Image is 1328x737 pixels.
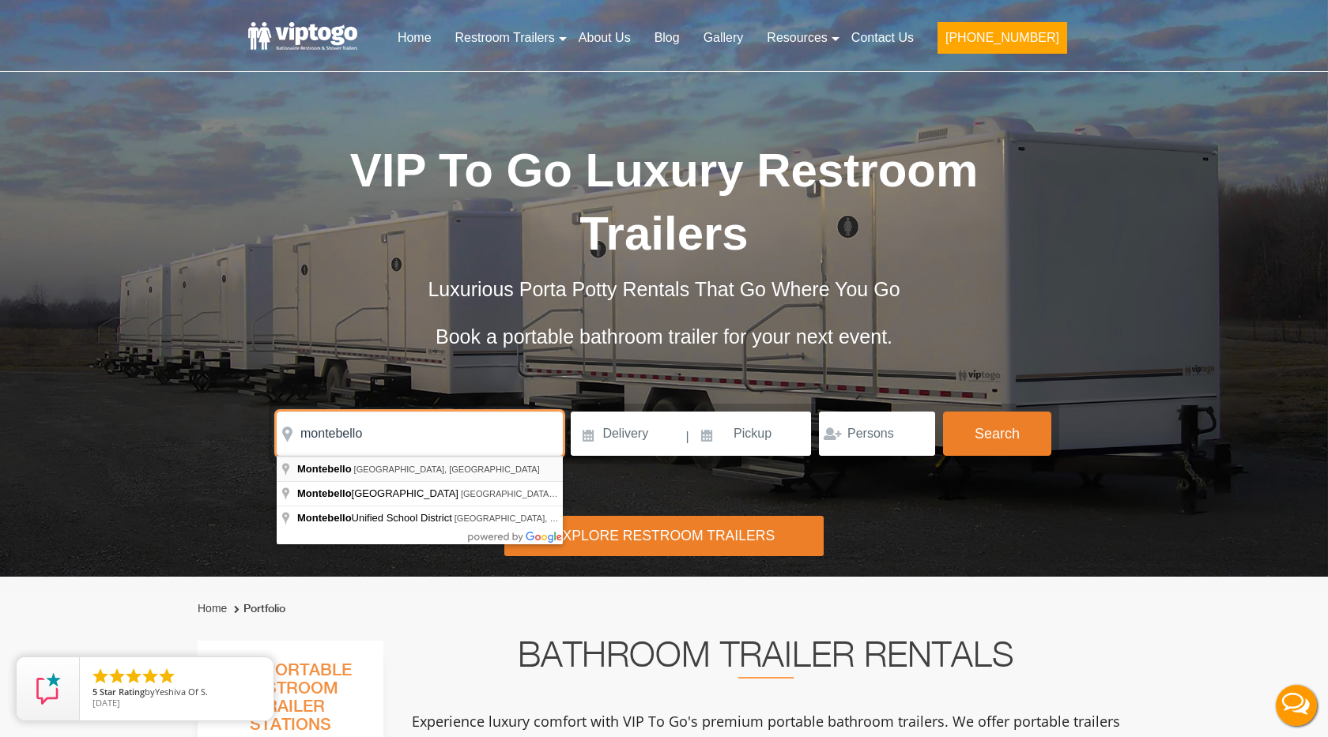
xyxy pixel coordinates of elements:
a: Gallery [692,21,756,55]
li:  [141,667,160,686]
span: [GEOGRAPHIC_DATA], [GEOGRAPHIC_DATA], [GEOGRAPHIC_DATA] [455,513,736,523]
span: Yeshiva Of S. [155,686,208,698]
input: Persons [819,412,935,456]
span: 5 [92,686,97,698]
span: Star Rating [100,686,145,698]
span: Montebello [297,512,352,524]
span: Montebello [297,487,352,499]
span: by [92,687,261,698]
input: Pickup [691,412,811,456]
li:  [91,667,110,686]
span: Unified School District [297,512,455,524]
input: Delivery [571,412,684,456]
li:  [108,667,126,686]
li:  [124,667,143,686]
span: [GEOGRAPHIC_DATA], [GEOGRAPHIC_DATA] [354,464,540,474]
a: [PHONE_NUMBER] [926,21,1079,63]
span: Luxurious Porta Potty Rentals That Go Where You Go [428,278,900,300]
button: Search [943,412,1051,456]
a: Contact Us [839,21,926,55]
a: Restroom Trailers [443,21,567,55]
li: Portfolio [230,600,285,619]
span: [DATE] [92,697,120,709]
a: Resources [755,21,839,55]
span: [GEOGRAPHIC_DATA] [297,487,461,499]
span: VIP To Go Luxury Restroom Trailers [350,144,979,260]
button: Live Chat [1265,674,1328,737]
h2: Bathroom Trailer Rentals [405,641,1127,679]
a: Home [198,602,227,615]
button: [PHONE_NUMBER] [938,22,1067,54]
span: Book a portable bathroom trailer for your next event. [436,325,892,348]
span: | [686,412,689,462]
input: Where do you need your restroom? [277,412,563,456]
span: [GEOGRAPHIC_DATA], [GEOGRAPHIC_DATA], [GEOGRAPHIC_DATA] [461,489,742,498]
a: Home [386,21,443,55]
li:  [157,667,176,686]
a: Blog [643,21,692,55]
span: Montebello [297,463,352,475]
a: About Us [567,21,643,55]
div: Explore Restroom Trailers [504,516,823,556]
img: Review Rating [32,673,64,705]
